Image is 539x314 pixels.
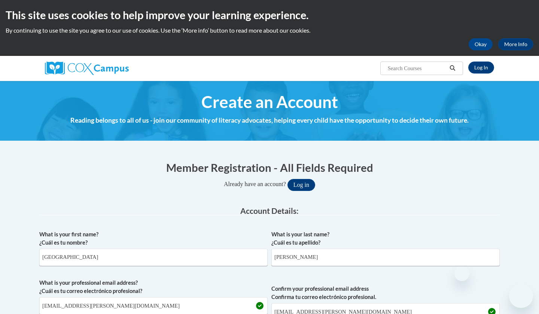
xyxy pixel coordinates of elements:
[6,8,533,23] h2: This site uses cookies to help improve your learning experience.
[509,284,533,308] iframe: Button to launch messaging window
[287,179,315,191] button: Log in
[45,62,129,75] img: Cox Campus
[387,64,447,73] input: Search Courses
[39,230,268,247] label: What is your first name? ¿Cuál es tu nombre?
[39,249,268,266] input: Metadata input
[447,64,458,73] button: Search
[224,181,286,187] span: Already have an account?
[271,285,500,301] label: Confirm your professional email address Confirma tu correo electrónico profesional.
[39,116,500,125] h4: Reading belongs to all of us - join our community of literacy advocates, helping every child have...
[39,279,268,295] label: What is your professional email address? ¿Cuál es tu correo electrónico profesional?
[240,206,299,215] span: Account Details:
[498,38,533,50] a: More Info
[6,26,533,35] p: By continuing to use the site you agree to our use of cookies. Use the ‘More info’ button to read...
[468,62,494,74] a: Log In
[39,160,500,175] h1: Member Registration - All Fields Required
[469,38,493,50] button: Okay
[454,266,469,281] iframe: Close message
[271,249,500,266] input: Metadata input
[201,92,338,112] span: Create an Account
[271,230,500,247] label: What is your last name? ¿Cuál es tu apellido?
